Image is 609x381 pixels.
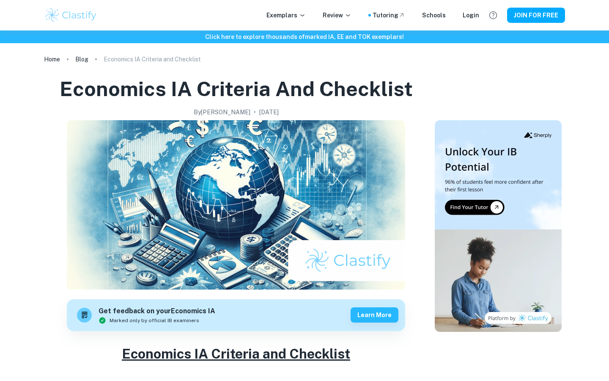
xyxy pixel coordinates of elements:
h6: Get feedback on your Economics IA [99,306,215,317]
a: Tutoring [373,11,405,20]
img: Economics IA Criteria and Checklist cover image [67,120,405,290]
h6: Click here to explore thousands of marked IA, EE and TOK exemplars ! [2,32,607,41]
a: Get feedback on yourEconomics IAMarked only by official IB examinersLearn more [67,299,405,331]
a: Home [44,53,60,65]
img: Clastify logo [44,7,98,24]
img: Thumbnail [435,120,562,332]
button: Learn more [351,307,398,323]
p: • [254,108,256,117]
a: Login [463,11,479,20]
h2: [DATE] [259,108,279,117]
button: JOIN FOR FREE [507,8,565,23]
u: Economics IA Criteria and Checklist [122,346,350,362]
span: Marked only by official IB examiners [110,317,199,324]
button: Help and Feedback [486,8,500,22]
a: Schools [422,11,446,20]
h2: By [PERSON_NAME] [194,108,250,117]
p: Exemplars [266,11,306,20]
a: Blog [75,53,88,65]
p: Economics IA Criteria and Checklist [104,55,201,64]
p: Review [323,11,351,20]
h1: Economics IA Criteria and Checklist [60,75,413,102]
